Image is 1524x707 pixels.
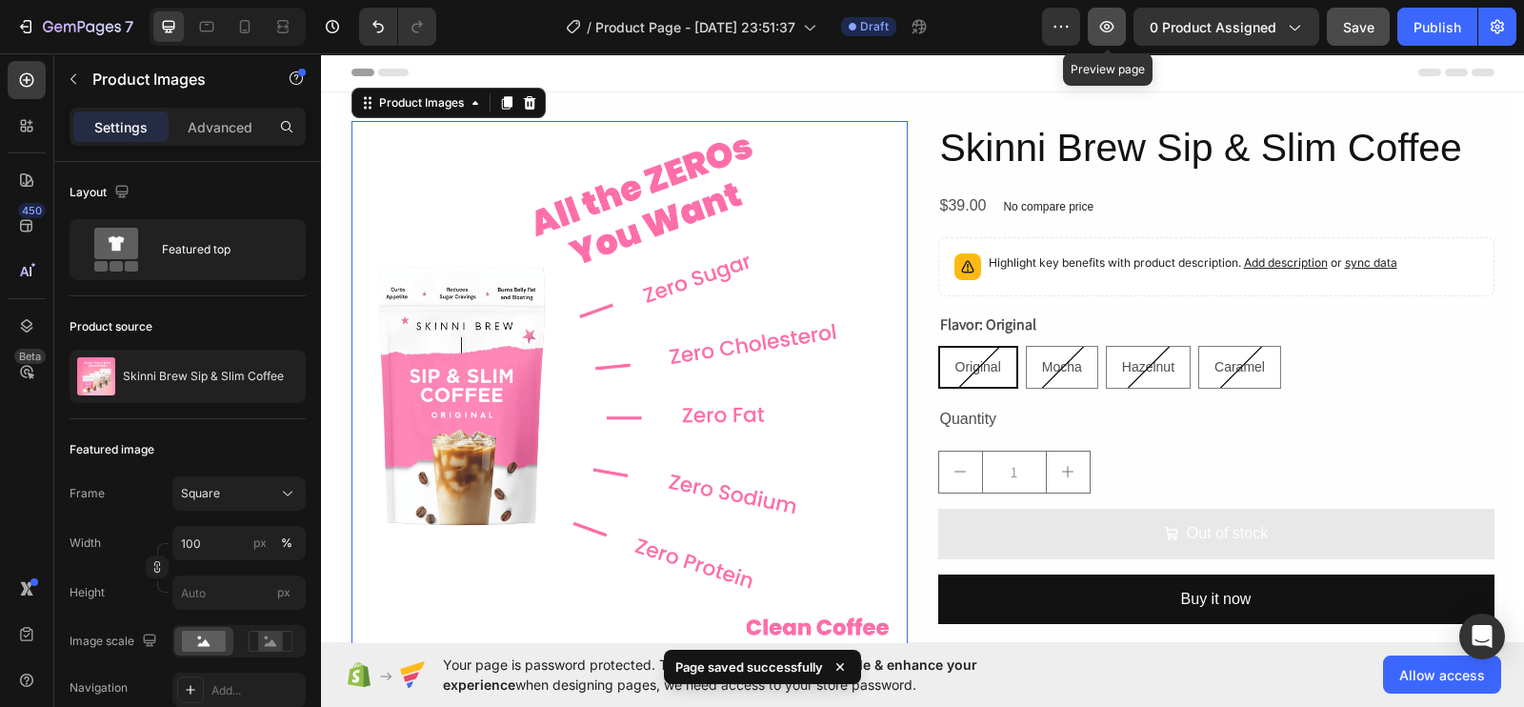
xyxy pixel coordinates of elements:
span: Your page is password protected. To when designing pages, we need access to your store password. [443,655,1052,695]
span: px [277,585,291,599]
span: sync data [1024,202,1076,216]
div: $39.00 [617,137,668,169]
button: Buy it now [617,521,1173,572]
label: Height [70,584,105,601]
span: Hazelnut [801,306,853,321]
div: px [253,535,267,552]
input: px% [172,526,306,560]
span: 0 product assigned [1150,17,1276,37]
div: Add... [211,682,301,699]
legend: Flavor: Original [617,258,717,285]
div: Featured image [70,441,154,458]
button: Out of stock [617,455,1173,506]
div: Quantity [617,351,1173,382]
div: Navigation [70,679,128,697]
button: increment [726,398,769,439]
p: Settings [94,117,148,137]
span: Caramel [893,306,944,321]
p: Product Images [92,68,254,91]
div: Publish [1414,17,1461,37]
button: decrement [618,398,661,439]
div: % [281,535,292,552]
button: 0 product assigned [1133,8,1319,46]
input: px [172,576,306,610]
div: Layout [70,180,133,206]
span: Add description [923,202,1007,216]
span: Original [634,306,680,321]
span: Draft [860,18,889,35]
input: quantity [661,398,726,439]
p: 7 [125,15,133,38]
button: px [275,532,298,555]
span: Square [181,485,220,502]
div: Featured top [162,228,278,272]
span: Save [1343,19,1374,35]
iframe: Design area [321,53,1524,642]
p: No compare price [682,148,772,159]
button: Save [1327,8,1390,46]
div: Image scale [70,629,161,655]
button: 7 [8,8,142,46]
div: Product source [70,318,152,335]
div: Open Intercom Messenger [1459,614,1505,659]
p: Highlight key benefits with product description. [668,200,1076,219]
div: Undo/Redo [359,8,436,46]
button: % [249,532,271,555]
span: Product Page - [DATE] 23:51:37 [595,17,795,37]
span: Mocha [721,306,761,321]
button: Square [172,476,306,511]
h2: Skinni Brew Sip & Slim Coffee [617,68,1173,122]
div: Out of stock [866,467,947,495]
button: Allow access [1383,656,1501,694]
p: Skinni Brew Sip & Slim Coffee [123,370,284,383]
span: or [1007,202,1076,216]
div: 450 [18,203,46,218]
span: / [587,17,592,37]
button: Publish [1397,8,1477,46]
label: Frame [70,485,105,502]
p: Advanced [188,117,252,137]
div: Beta [14,349,46,364]
p: Page saved successfully [675,657,823,677]
span: Allow access [1399,665,1485,685]
label: Width [70,535,101,552]
img: product feature img [77,357,115,395]
div: Buy it now [860,533,931,560]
